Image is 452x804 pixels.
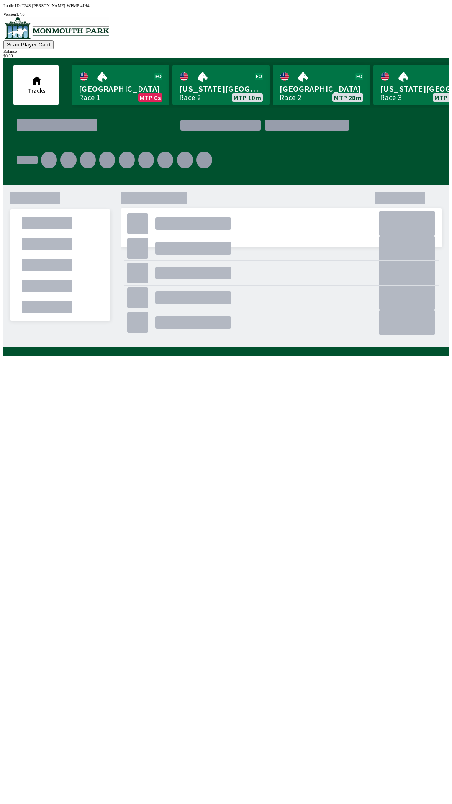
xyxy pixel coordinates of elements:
[179,94,201,101] div: Race 2
[379,211,435,236] div: .
[3,17,109,39] img: venue logo
[155,217,231,230] div: .
[127,287,148,308] div: .
[127,238,148,259] div: .
[140,94,161,101] span: MTP 0s
[3,40,54,49] button: Scan Player Card
[22,238,72,250] div: .
[17,156,38,164] div: .
[127,263,148,283] div: .
[177,152,193,168] div: .
[127,312,148,333] div: .
[22,280,72,292] div: .
[13,65,59,105] button: Tracks
[380,94,402,101] div: Race 3
[10,192,60,204] div: .
[280,94,301,101] div: Race 2
[3,12,449,17] div: Version 1.4.0
[155,242,231,255] div: .
[22,301,72,313] div: .
[196,152,212,168] div: .
[3,49,449,54] div: Balance
[234,94,261,101] span: MTP 10m
[157,152,173,168] div: .
[22,3,90,8] span: T24S-[PERSON_NAME]-WPMP-4JH4
[22,259,72,271] div: .
[60,152,76,168] div: .
[22,217,72,229] div: .
[334,94,362,101] span: MTP 28m
[155,316,231,329] div: .
[273,65,370,105] a: [GEOGRAPHIC_DATA]Race 2MTP 28m
[99,152,115,168] div: .
[121,255,442,348] div: .
[155,291,231,304] div: .
[353,122,435,129] div: .
[379,310,435,335] div: .
[127,213,148,234] div: .
[216,148,435,190] div: .
[379,236,435,260] div: .
[72,65,169,105] a: [GEOGRAPHIC_DATA]Race 1MTP 0s
[379,261,435,285] div: .
[379,286,435,310] div: .
[119,152,135,168] div: .
[280,83,363,94] span: [GEOGRAPHIC_DATA]
[179,83,263,94] span: [US_STATE][GEOGRAPHIC_DATA]
[138,152,154,168] div: .
[3,54,449,58] div: $ 0.00
[79,94,100,101] div: Race 1
[28,87,46,94] span: Tracks
[79,83,162,94] span: [GEOGRAPHIC_DATA]
[3,3,449,8] div: Public ID:
[155,267,231,279] div: .
[41,152,57,168] div: .
[80,152,96,168] div: .
[172,65,270,105] a: [US_STATE][GEOGRAPHIC_DATA]Race 2MTP 10m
